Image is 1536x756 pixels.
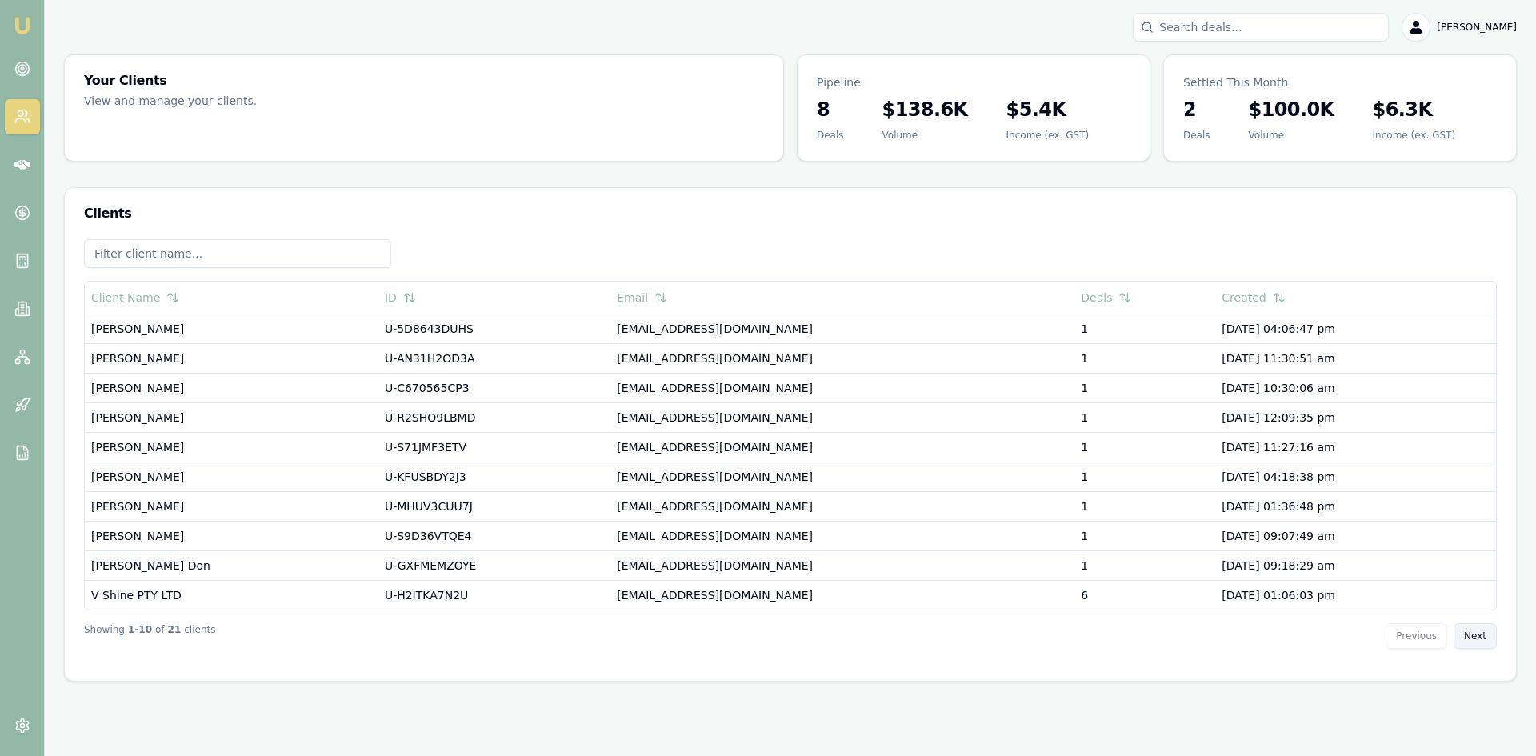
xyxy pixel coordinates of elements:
td: U-C670565CP3 [378,373,610,402]
td: [DATE] 12:09:35 pm [1215,402,1496,432]
td: [EMAIL_ADDRESS][DOMAIN_NAME] [610,343,1074,373]
td: 1 [1074,314,1215,343]
td: [DATE] 04:06:47 pm [1215,314,1496,343]
td: U-KFUSBDY2J3 [378,462,610,491]
td: [DATE] 01:36:48 pm [1215,491,1496,521]
td: [PERSON_NAME] [85,343,378,373]
td: [EMAIL_ADDRESS][DOMAIN_NAME] [610,314,1074,343]
td: [PERSON_NAME] [85,402,378,432]
p: Pipeline [817,74,1130,90]
div: Deals [1183,129,1210,142]
div: Volume [882,129,968,142]
strong: 21 [168,623,182,649]
td: [DATE] 11:30:51 am [1215,343,1496,373]
td: [DATE] 01:06:03 pm [1215,580,1496,610]
td: [EMAIL_ADDRESS][DOMAIN_NAME] [610,462,1074,491]
button: Deals [1081,283,1131,312]
td: [DATE] 04:18:38 pm [1215,462,1496,491]
td: 1 [1074,550,1215,580]
h3: 8 [817,97,844,122]
td: U-S71JMF3ETV [378,432,610,462]
h3: $138.6K [882,97,968,122]
td: U-5D8643DUHS [378,314,610,343]
td: [DATE] 11:27:16 am [1215,432,1496,462]
h3: 2 [1183,97,1210,122]
td: V Shine PTY LTD [85,580,378,610]
td: [EMAIL_ADDRESS][DOMAIN_NAME] [610,491,1074,521]
h3: $100.0K [1249,97,1334,122]
div: Income (ex. GST) [1373,129,1455,142]
div: Income (ex. GST) [1006,129,1089,142]
strong: 1 - 10 [128,623,152,649]
p: View and manage your clients. [84,92,494,110]
div: Showing of clients [84,623,215,649]
td: [EMAIL_ADDRESS][DOMAIN_NAME] [610,550,1074,580]
td: [PERSON_NAME] [85,373,378,402]
div: Deals [817,129,844,142]
td: 1 [1074,521,1215,550]
td: [EMAIL_ADDRESS][DOMAIN_NAME] [610,432,1074,462]
img: emu-icon-u.png [13,16,32,35]
span: [PERSON_NAME] [1437,21,1517,34]
div: Volume [1249,129,1334,142]
button: Email [617,283,667,312]
td: [PERSON_NAME] [85,432,378,462]
button: Client Name [91,283,179,312]
td: 1 [1074,432,1215,462]
p: Settled This Month [1183,74,1497,90]
td: [DATE] 09:07:49 am [1215,521,1496,550]
input: Search deals [1133,13,1389,42]
td: [PERSON_NAME] [85,521,378,550]
td: [DATE] 09:18:29 am [1215,550,1496,580]
button: Next [1454,623,1497,649]
input: Filter client name... [84,239,391,268]
td: U-H2ITKA7N2U [378,580,610,610]
td: [EMAIL_ADDRESS][DOMAIN_NAME] [610,373,1074,402]
td: [PERSON_NAME] [85,314,378,343]
td: [EMAIL_ADDRESS][DOMAIN_NAME] [610,580,1074,610]
h3: Clients [84,207,1497,220]
td: 1 [1074,402,1215,432]
td: 1 [1074,462,1215,491]
td: U-AN31H2OD3A [378,343,610,373]
td: 6 [1074,580,1215,610]
td: [EMAIL_ADDRESS][DOMAIN_NAME] [610,402,1074,432]
h3: $6.3K [1373,97,1455,122]
td: [EMAIL_ADDRESS][DOMAIN_NAME] [610,521,1074,550]
td: [DATE] 10:30:06 am [1215,373,1496,402]
td: U-R2SHO9LBMD [378,402,610,432]
td: 1 [1074,343,1215,373]
td: [PERSON_NAME] [85,491,378,521]
button: ID [385,283,416,312]
td: U-MHUV3CUU7J [378,491,610,521]
td: 1 [1074,491,1215,521]
h3: $5.4K [1006,97,1089,122]
td: [PERSON_NAME] Don [85,550,378,580]
td: U-S9D36VTQE4 [378,521,610,550]
h3: Your Clients [84,74,764,87]
td: [PERSON_NAME] [85,462,378,491]
button: Created [1222,283,1285,312]
td: U-GXFMEMZOYE [378,550,610,580]
td: 1 [1074,373,1215,402]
